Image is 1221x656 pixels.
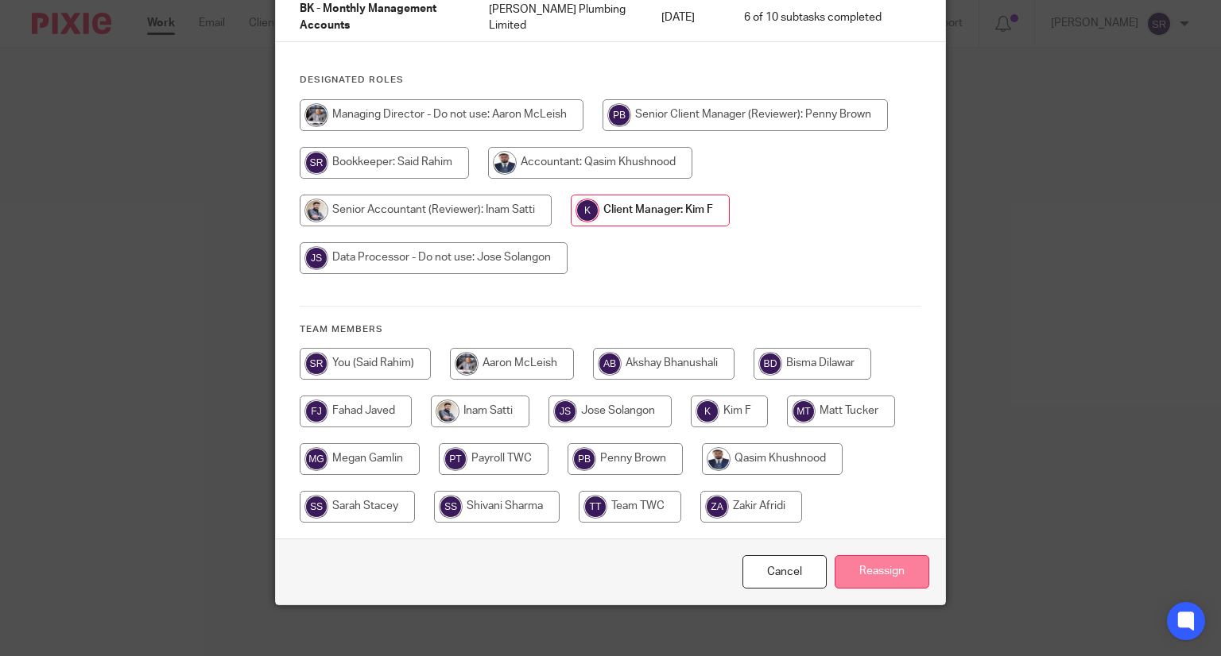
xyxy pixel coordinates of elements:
[300,74,922,87] h4: Designated Roles
[300,4,436,32] span: BK - Monthly Management Accounts
[489,2,630,34] p: [PERSON_NAME] Plumbing Limited
[835,555,929,589] input: Reassign
[300,323,922,336] h4: Team members
[661,10,713,25] p: [DATE]
[742,555,827,589] a: Close this dialog window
